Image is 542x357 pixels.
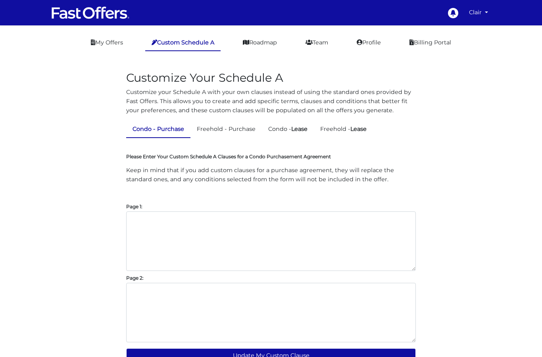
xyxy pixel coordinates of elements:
p: Customize your Schedule A with your own clauses instead of using the standard ones provided by Fa... [126,88,416,115]
a: Team [299,35,334,50]
a: Profile [350,35,387,50]
strong: Lease [291,125,308,132]
label: Page 1: [126,205,142,207]
a: Condo -Lease [262,121,314,137]
a: Freehold -Lease [314,121,373,137]
iframe: Customerly Messenger Launcher [512,326,536,350]
strong: Lease [350,125,367,132]
a: Custom Schedule A [145,35,221,51]
a: My Offers [85,35,129,50]
label: Page 2: [126,277,144,279]
a: Roadmap [236,35,283,50]
h2: Customize Your Schedule A [126,71,416,85]
a: Clair [466,5,491,20]
a: Condo - Purchase [126,121,190,138]
a: Freehold - Purchase [190,121,262,137]
label: Please Enter Your Custom Schedule A Clauses for a Condo Purchasement Agreement [126,154,331,160]
p: Keep in mind that if you add custom clauses for a purchase agreement, they will replace the stand... [126,166,416,184]
a: Billing Portal [403,35,457,50]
